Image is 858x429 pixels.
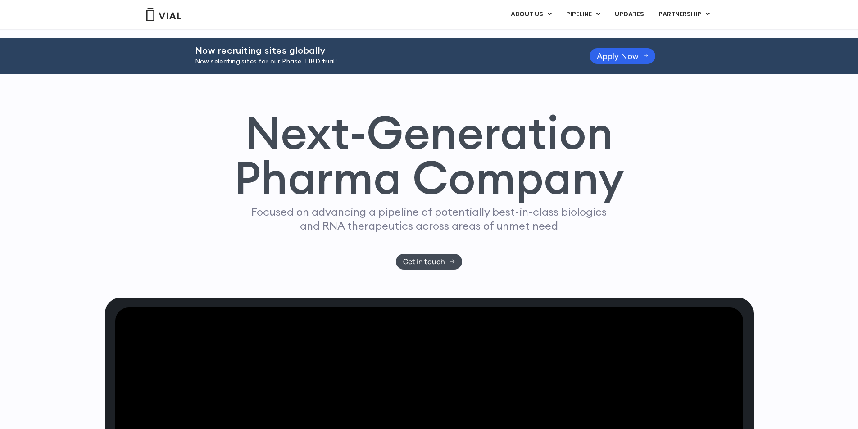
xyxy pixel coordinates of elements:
a: UPDATES [608,7,651,22]
p: Now selecting sites for our Phase II IBD trial! [195,57,567,67]
h2: Now recruiting sites globally [195,45,567,55]
a: Get in touch [396,254,462,270]
span: Get in touch [403,258,445,265]
img: Vial Logo [145,8,182,21]
a: PIPELINEMenu Toggle [559,7,607,22]
h1: Next-Generation Pharma Company [234,110,624,201]
p: Focused on advancing a pipeline of potentially best-in-class biologics and RNA therapeutics acros... [248,205,611,233]
span: Apply Now [597,53,639,59]
a: Apply Now [590,48,656,64]
a: ABOUT USMenu Toggle [504,7,558,22]
a: PARTNERSHIPMenu Toggle [651,7,717,22]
